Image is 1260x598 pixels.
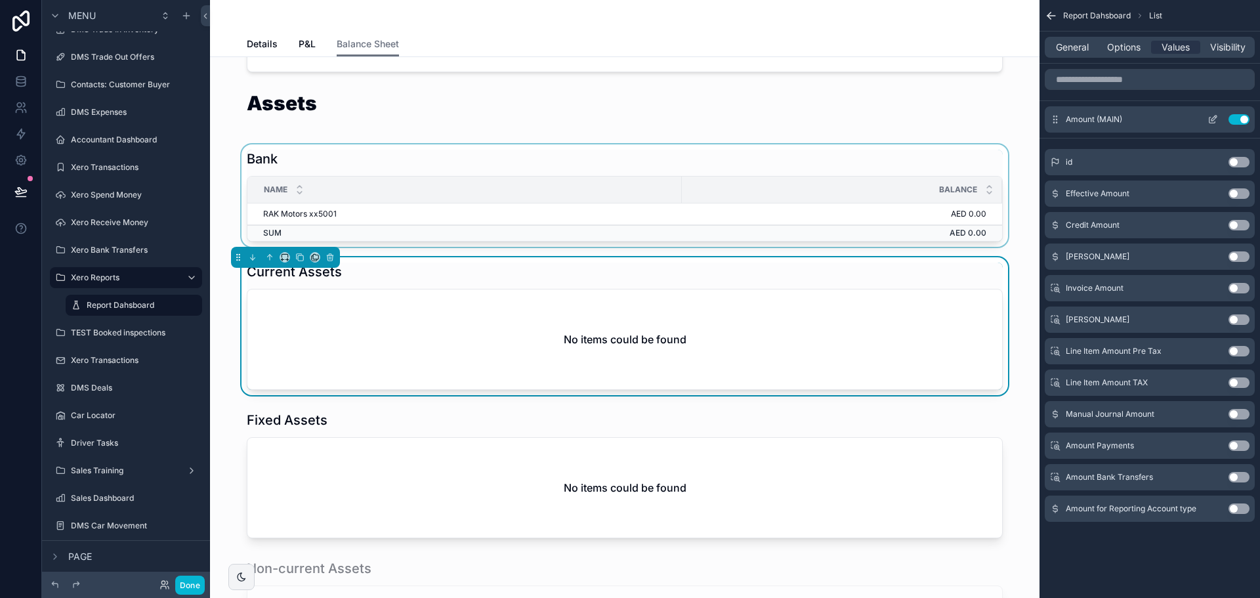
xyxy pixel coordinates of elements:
[939,184,977,195] span: Balance
[71,162,199,173] label: Xero Transactions
[71,217,199,228] label: Xero Receive Money
[50,322,202,343] a: TEST Booked inspections
[1066,114,1122,125] span: Amount (MAIN)
[1066,409,1154,419] span: Manual Journal Amount
[564,331,686,347] h2: No items could be found
[50,488,202,509] a: Sales Dashboard
[50,515,202,536] a: DMS Car Movement
[50,267,202,288] a: Xero Reports
[1066,220,1120,230] span: Credit Amount
[68,550,92,563] span: Page
[50,240,202,261] a: Xero Bank Transfers
[1066,503,1196,514] span: Amount for Reporting Account type
[247,37,278,51] span: Details
[1210,41,1246,54] span: Visibility
[50,460,202,481] a: Sales Training
[50,377,202,398] a: DMS Deals
[337,37,399,51] span: Balance Sheet
[1066,440,1134,451] span: Amount Payments
[1107,41,1141,54] span: Options
[247,32,278,58] a: Details
[682,225,1002,241] td: AED 0.00
[337,32,399,57] a: Balance Sheet
[50,405,202,426] a: Car Locator
[71,107,199,117] label: DMS Expenses
[1056,41,1089,54] span: General
[247,263,342,281] h1: Current Assets
[1066,314,1129,325] span: [PERSON_NAME]
[175,576,205,595] button: Done
[71,465,181,476] label: Sales Training
[299,37,316,51] span: P&L
[1066,188,1129,199] span: Effective Amount
[71,521,199,531] label: DMS Car Movement
[299,32,316,58] a: P&L
[68,9,96,22] span: Menu
[71,245,199,255] label: Xero Bank Transfers
[71,438,199,448] label: Driver Tasks
[71,135,199,145] label: Accountant Dashboard
[71,272,176,283] label: Xero Reports
[50,102,202,123] a: DMS Expenses
[1066,472,1153,482] span: Amount Bank Transfers
[1063,11,1131,21] span: Report Dahsboard
[71,328,199,338] label: TEST Booked inspections
[50,433,202,454] a: Driver Tasks
[71,52,199,62] label: DMS Trade Out Offers
[71,355,199,366] label: Xero Transactions
[50,74,202,95] a: Contacts: Customer Buyer
[1162,41,1190,54] span: Values
[50,47,202,68] a: DMS Trade Out Offers
[50,184,202,205] a: Xero Spend Money
[1149,11,1162,21] span: List
[50,350,202,371] a: Xero Transactions
[1066,346,1162,356] span: Line Item Amount Pre Tax
[1066,251,1129,262] span: [PERSON_NAME]
[71,383,199,393] label: DMS Deals
[87,300,194,310] label: Report Dahsboard
[1066,283,1123,293] span: Invoice Amount
[50,212,202,233] a: Xero Receive Money
[1066,377,1148,388] span: Line Item Amount TAX
[50,129,202,150] a: Accountant Dashboard
[264,184,287,195] span: Name
[1066,157,1072,167] span: id
[66,295,202,316] a: Report Dahsboard
[71,79,199,90] label: Contacts: Customer Buyer
[71,493,199,503] label: Sales Dashboard
[50,157,202,178] a: Xero Transactions
[71,410,199,421] label: Car Locator
[71,190,199,200] label: Xero Spend Money
[247,225,682,241] td: SUM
